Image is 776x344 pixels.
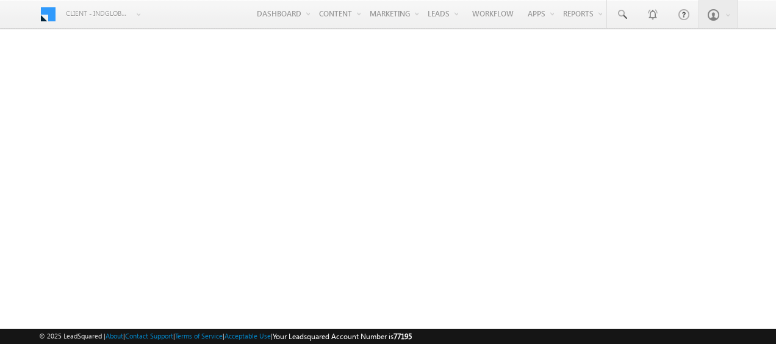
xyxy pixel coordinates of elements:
span: 77195 [393,332,412,341]
span: Client - indglobal2 (77195) [66,7,130,20]
a: About [106,332,123,340]
a: Terms of Service [175,332,223,340]
span: Your Leadsquared Account Number is [273,332,412,341]
a: Acceptable Use [225,332,271,340]
span: © 2025 LeadSquared | | | | | [39,331,412,342]
a: Contact Support [125,332,173,340]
